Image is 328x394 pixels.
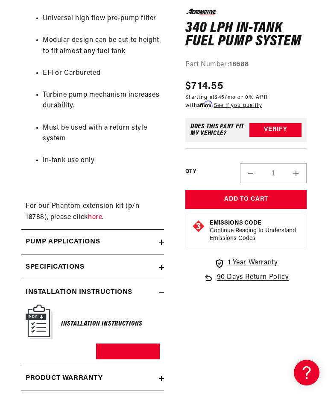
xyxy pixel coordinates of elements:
span: $714.55 [185,79,223,94]
span: 1 Year Warranty [228,258,278,269]
h2: Product warranty [26,373,103,384]
span: $45 [215,95,225,100]
div: Does This part fit My vehicle? [190,123,249,136]
h2: Installation Instructions [26,287,132,298]
a: 1 Year Warranty [214,258,278,269]
li: Universal high flow pre-pump filter [43,13,160,24]
button: Emissions CodeContinue Reading to Understand Emissions Codes [210,219,300,243]
span: 90 Days Return Policy [217,272,289,283]
li: Turbine pump mechanism increases durability. [43,90,160,112]
h2: Specifications [26,262,84,273]
p: Starting at /mo or 0% APR with . [185,94,307,110]
summary: Specifications [21,255,164,280]
li: Must be used with a return style system [43,123,160,145]
label: QTY [185,168,196,175]
img: Instruction Manual [26,305,53,339]
h2: Pump Applications [26,237,100,248]
a: here [88,214,102,221]
li: In-tank use only [43,155,160,166]
h1: 340 LPH In-Tank Fuel Pump System [185,21,307,48]
img: Emissions code [192,219,205,233]
summary: Pump Applications [21,230,164,255]
li: EFI or Carbureted [43,68,160,79]
summary: Installation Instructions [21,280,164,305]
a: See if you qualify - Learn more about Affirm Financing (opens in modal) [214,103,262,108]
button: Verify [249,123,302,136]
h6: Installation Instructions [61,318,142,330]
button: Add to Cart [185,190,307,209]
a: Download PDF [96,344,160,359]
strong: Emissions Code [210,220,261,226]
div: Part Number: [185,59,307,70]
p: Continue Reading to Understand Emissions Codes [210,227,300,243]
a: 90 Days Return Policy [203,272,289,283]
summary: Product warranty [21,366,164,391]
li: Modular design can be cut to height to fit almost any fuel tank [43,35,160,57]
strong: 18688 [229,61,249,68]
span: Affirm [197,101,212,107]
